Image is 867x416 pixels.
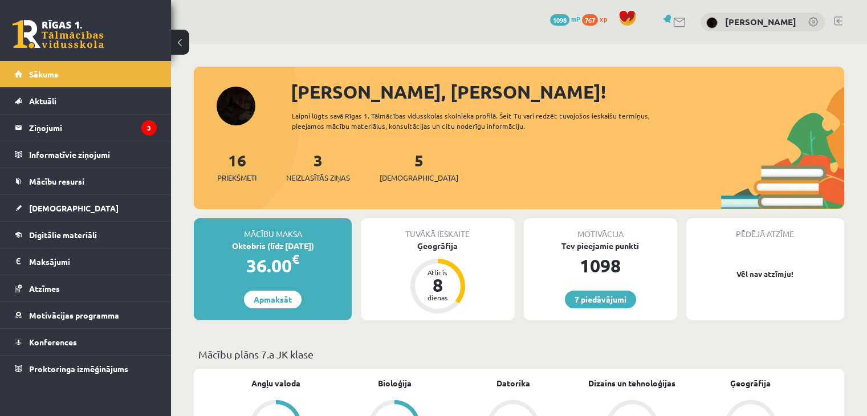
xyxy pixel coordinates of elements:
div: Oktobris (līdz [DATE]) [194,240,352,252]
div: Pēdējā atzīme [686,218,844,240]
i: 3 [141,120,157,136]
a: Ģeogrāfija Atlicis 8 dienas [361,240,514,315]
div: [PERSON_NAME], [PERSON_NAME]! [291,78,844,105]
span: [DEMOGRAPHIC_DATA] [380,172,458,183]
span: Digitālie materiāli [29,230,97,240]
div: dienas [421,294,455,301]
span: xp [600,14,607,23]
p: Vēl nav atzīmju! [692,268,838,280]
a: Apmaksāt [244,291,302,308]
div: 1098 [524,252,677,279]
a: [DEMOGRAPHIC_DATA] [15,195,157,221]
a: Ziņojumi3 [15,115,157,141]
legend: Ziņojumi [29,115,157,141]
span: [DEMOGRAPHIC_DATA] [29,203,119,213]
legend: Informatīvie ziņojumi [29,141,157,168]
div: Mācību maksa [194,218,352,240]
a: Mācību resursi [15,168,157,194]
div: Atlicis [421,269,455,276]
a: 7 piedāvājumi [565,291,636,308]
a: Rīgas 1. Tālmācības vidusskola [13,20,104,48]
span: Motivācijas programma [29,310,119,320]
a: [PERSON_NAME] [725,16,796,27]
div: Tuvākā ieskaite [361,218,514,240]
span: Sākums [29,69,58,79]
img: Linda Rutka [706,17,718,28]
div: Motivācija [524,218,677,240]
div: 36.00 [194,252,352,279]
a: Aktuāli [15,88,157,114]
span: Aktuāli [29,96,56,106]
div: Ģeogrāfija [361,240,514,252]
a: Bioloģija [378,377,412,389]
a: Informatīvie ziņojumi [15,141,157,168]
legend: Maksājumi [29,248,157,275]
a: 5[DEMOGRAPHIC_DATA] [380,150,458,183]
a: Konferences [15,329,157,355]
span: Priekšmeti [217,172,257,183]
p: Mācību plāns 7.a JK klase [198,346,840,362]
span: Atzīmes [29,283,60,293]
a: Atzīmes [15,275,157,301]
a: 767 xp [582,14,613,23]
span: € [292,251,299,267]
a: Ģeogrāfija [730,377,771,389]
span: Neizlasītās ziņas [286,172,350,183]
a: 16Priekšmeti [217,150,257,183]
a: Datorika [496,377,530,389]
div: Laipni lūgts savā Rīgas 1. Tālmācības vidusskolas skolnieka profilā. Šeit Tu vari redzēt tuvojošo... [292,111,682,131]
span: 767 [582,14,598,26]
div: 8 [421,276,455,294]
span: 1098 [550,14,569,26]
a: Maksājumi [15,248,157,275]
span: Mācību resursi [29,176,84,186]
a: Proktoringa izmēģinājums [15,356,157,382]
div: Tev pieejamie punkti [524,240,677,252]
span: Proktoringa izmēģinājums [29,364,128,374]
a: Angļu valoda [251,377,300,389]
span: mP [571,14,580,23]
a: 3Neizlasītās ziņas [286,150,350,183]
a: Sākums [15,61,157,87]
a: 1098 mP [550,14,580,23]
a: Digitālie materiāli [15,222,157,248]
a: Motivācijas programma [15,302,157,328]
a: Dizains un tehnoloģijas [588,377,675,389]
span: Konferences [29,337,77,347]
